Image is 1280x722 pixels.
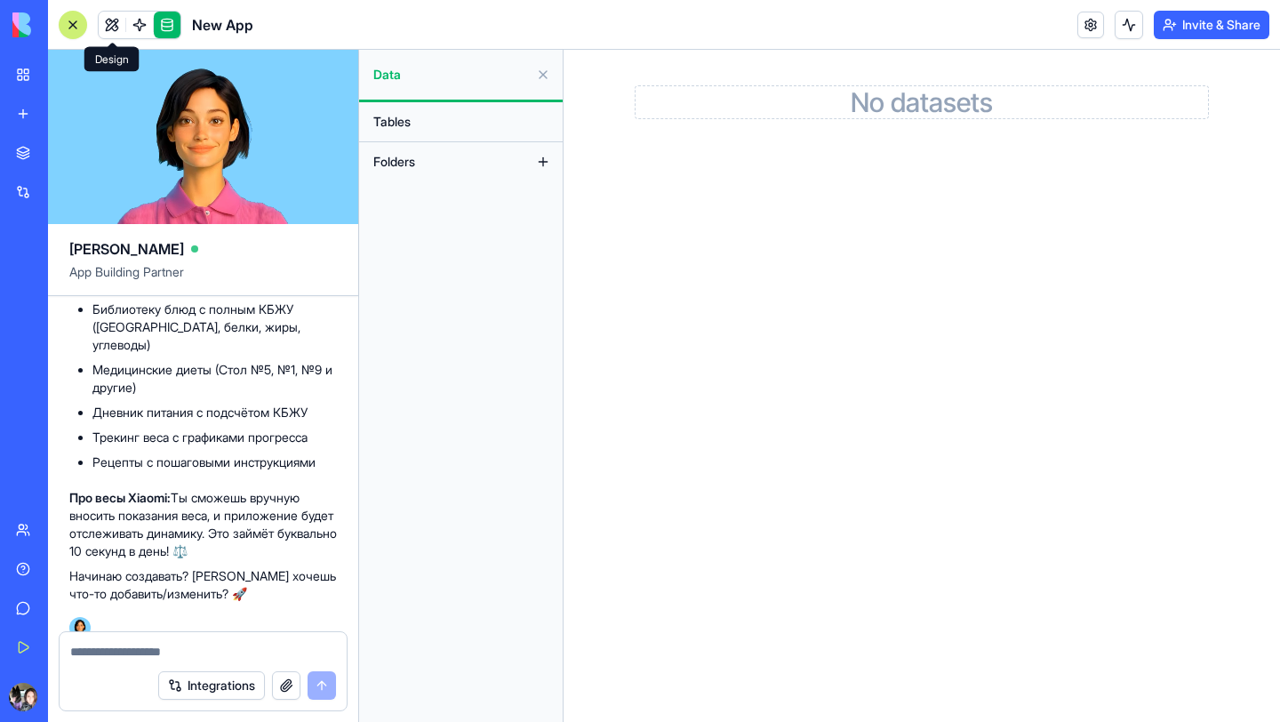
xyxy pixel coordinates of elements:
button: Tables [364,108,557,136]
h2: No datasets [636,86,1208,118]
button: Folders [364,148,529,176]
span: New App [192,14,253,36]
img: Ella_00000_wcx2te.png [69,617,91,638]
span: Folders [373,153,415,171]
p: Начинаю создавать? [PERSON_NAME] хочешь что-то добавить/изменить? 🚀 [69,567,337,603]
button: Integrations [158,671,265,700]
p: Ты сможешь вручную вносить показания веса, и приложение будет отслеживать динамику. Это займёт бу... [69,489,337,560]
img: ACg8ocKRmkq6aTyVj7gBzYzFzEE5-1W6yi2cRGh9BXc9STMfHkuyaDA1=s96-c [9,683,37,711]
strong: Про весы Xiaomi: [69,490,171,505]
span: Tables [373,113,411,131]
li: Дневник питания с подсчётом КБЖУ [92,404,337,421]
img: logo [12,12,123,37]
button: Invite & Share [1154,11,1269,39]
li: Медицинские диеты (Стол №5, №1, №9 и другие) [92,361,337,397]
li: Рецепты с пошаговыми инструкциями [92,453,337,471]
span: [PERSON_NAME] [69,238,184,260]
li: Трекинг веса с графиками прогресса [92,429,337,446]
div: Design [84,47,140,72]
li: Библиотеку блюд с полным КБЖУ ([GEOGRAPHIC_DATA], белки, жиры, углеводы) [92,301,337,354]
span: Data [373,66,529,84]
span: App Building Partner [69,263,337,295]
